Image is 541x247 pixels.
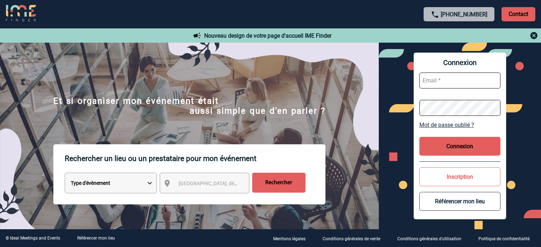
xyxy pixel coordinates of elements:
[478,236,530,241] p: Politique de confidentialité
[397,236,461,241] p: Conditions générales d'utilisation
[323,236,380,241] p: Conditions générales de vente
[317,235,392,242] a: Conditions générales de vente
[179,181,277,186] span: [GEOGRAPHIC_DATA], département, région...
[419,167,500,186] button: Inscription
[65,144,325,173] p: Rechercher un lieu ou un prestataire pour mon événement
[441,11,487,18] a: [PHONE_NUMBER]
[419,58,500,67] span: Connexion
[419,137,500,156] button: Connexion
[252,173,306,193] input: Rechercher
[392,235,473,242] a: Conditions générales d'utilisation
[431,10,439,19] img: call-24-px.png
[502,7,535,21] p: Contact
[267,235,317,242] a: Mentions légales
[77,236,115,241] a: Référencer mon lieu
[419,122,500,128] a: Mot de passe oublié ?
[419,192,500,211] button: Référencer mon lieu
[473,235,541,242] a: Politique de confidentialité
[273,236,306,241] p: Mentions légales
[419,73,500,88] input: Email *
[6,236,60,241] div: © Ideal Meetings and Events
